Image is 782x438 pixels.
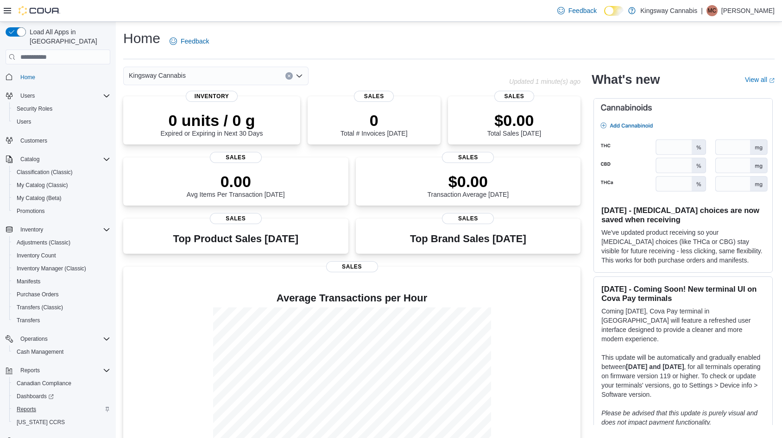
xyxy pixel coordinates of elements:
[17,169,73,176] span: Classification (Classic)
[9,179,114,192] button: My Catalog (Classic)
[17,365,44,376] button: Reports
[13,237,110,248] span: Adjustments (Classic)
[509,78,580,85] p: Updated 1 minute(s) ago
[13,167,110,178] span: Classification (Classic)
[13,180,110,191] span: My Catalog (Classic)
[568,6,597,15] span: Feedback
[17,393,54,400] span: Dashboards
[20,335,48,343] span: Operations
[721,5,775,16] p: [PERSON_NAME]
[17,406,36,413] span: Reports
[13,250,60,261] a: Inventory Count
[20,367,40,374] span: Reports
[20,92,35,100] span: Users
[13,263,90,274] a: Inventory Manager (Classic)
[428,172,509,191] p: $0.00
[13,302,110,313] span: Transfers (Classic)
[13,315,110,326] span: Transfers
[9,166,114,179] button: Classification (Classic)
[17,154,110,165] span: Catalog
[17,224,47,235] button: Inventory
[708,5,717,16] span: MC
[17,365,110,376] span: Reports
[13,103,56,114] a: Security Roles
[2,223,114,236] button: Inventory
[9,205,114,218] button: Promotions
[17,207,45,215] span: Promotions
[601,307,765,344] p: Coming [DATE], Cova Pay terminal in [GEOGRAPHIC_DATA] will feature a refreshed user interface des...
[442,213,494,224] span: Sales
[9,236,114,249] button: Adjustments (Classic)
[17,252,56,259] span: Inventory Count
[17,194,62,202] span: My Catalog (Beta)
[9,102,114,115] button: Security Roles
[9,390,114,403] a: Dashboards
[13,391,57,402] a: Dashboards
[9,377,114,390] button: Canadian Compliance
[494,91,534,102] span: Sales
[296,72,303,80] button: Open list of options
[9,416,114,429] button: [US_STATE] CCRS
[19,6,60,15] img: Cova
[17,333,110,344] span: Operations
[131,293,573,304] h4: Average Transactions per Hour
[17,239,70,246] span: Adjustments (Classic)
[210,213,262,224] span: Sales
[601,228,765,265] p: We've updated product receiving so your [MEDICAL_DATA] choices (like THCa or CBG) stay visible fo...
[186,91,238,102] span: Inventory
[13,302,67,313] a: Transfers (Classic)
[2,364,114,377] button: Reports
[13,289,63,300] a: Purchase Orders
[428,172,509,198] div: Transaction Average [DATE]
[2,70,114,83] button: Home
[626,363,684,370] strong: [DATE] and [DATE]
[166,32,213,50] a: Feedback
[9,314,114,327] button: Transfers
[20,137,47,144] span: Customers
[601,409,757,426] em: Please be advised that this update is purely visual and does not impact payment functionality.
[17,348,63,356] span: Cash Management
[9,249,114,262] button: Inventory Count
[745,76,775,83] a: View allExternal link
[410,233,526,244] h3: Top Brand Sales [DATE]
[17,135,51,146] a: Customers
[13,103,110,114] span: Security Roles
[13,116,110,127] span: Users
[13,378,110,389] span: Canadian Compliance
[17,317,40,324] span: Transfers
[13,417,110,428] span: Washington CCRS
[13,346,67,357] a: Cash Management
[161,111,263,137] div: Expired or Expiring in Next 30 Days
[13,391,110,402] span: Dashboards
[210,152,262,163] span: Sales
[13,237,74,248] a: Adjustments (Classic)
[442,152,494,163] span: Sales
[9,288,114,301] button: Purchase Orders
[769,78,775,83] svg: External link
[2,134,114,147] button: Customers
[17,181,68,189] span: My Catalog (Classic)
[13,193,65,204] a: My Catalog (Beta)
[17,90,38,101] button: Users
[17,333,51,344] button: Operations
[17,135,110,146] span: Customers
[326,261,378,272] span: Sales
[487,111,541,137] div: Total Sales [DATE]
[17,304,63,311] span: Transfers (Classic)
[173,233,298,244] h3: Top Product Sales [DATE]
[161,111,263,130] p: 0 units / 0 g
[13,116,35,127] a: Users
[20,74,35,81] span: Home
[701,5,703,16] p: |
[601,284,765,303] h3: [DATE] - Coming Soon! New terminal UI on Cova Pay terminals
[13,346,110,357] span: Cash Management
[2,89,114,102] button: Users
[13,289,110,300] span: Purchase Orders
[17,291,59,298] span: Purchase Orders
[187,172,285,198] div: Avg Items Per Transaction [DATE]
[9,403,114,416] button: Reports
[285,72,293,80] button: Clear input
[554,1,600,20] a: Feedback
[129,70,186,81] span: Kingsway Cannabis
